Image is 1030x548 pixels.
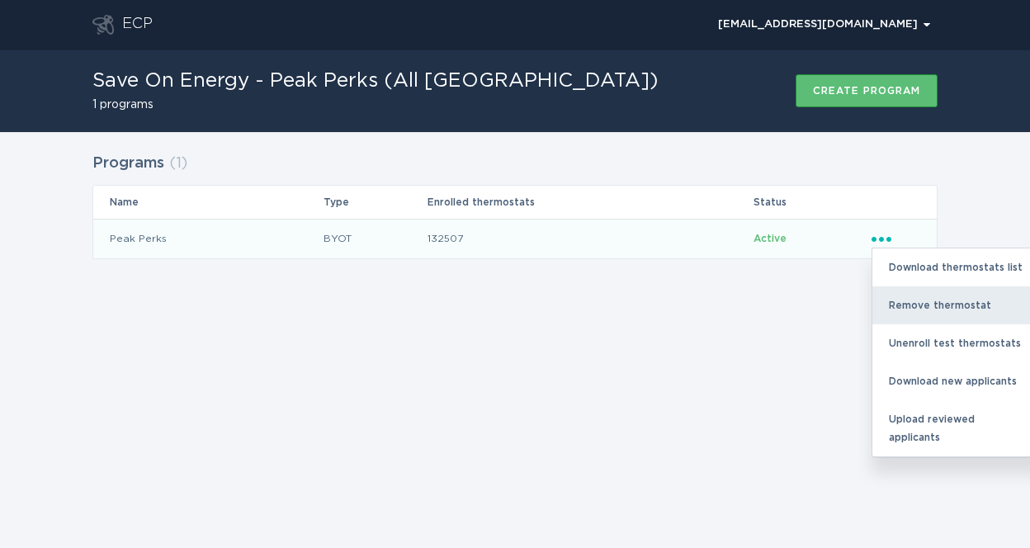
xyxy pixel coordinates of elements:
button: Go to dashboard [92,15,114,35]
div: Create program [813,86,920,96]
h1: Save On Energy - Peak Perks (All [GEOGRAPHIC_DATA]) [92,71,659,91]
th: Type [323,186,427,219]
th: Name [93,186,323,219]
span: ( 1 ) [169,156,187,171]
th: Enrolled thermostats [427,186,753,219]
button: Create program [796,74,938,107]
tr: Table Headers [93,186,937,219]
div: Popover menu [711,12,938,37]
div: [EMAIL_ADDRESS][DOMAIN_NAME] [718,20,930,30]
th: Status [753,186,871,219]
h2: Programs [92,149,164,178]
div: ECP [122,15,153,35]
span: Active [754,234,787,243]
h2: 1 programs [92,99,659,111]
td: BYOT [323,219,427,258]
button: Open user account details [711,12,938,37]
tr: 17f24b97e58a414881f77a8ad59767bc [93,219,937,258]
td: 132507 [427,219,753,258]
td: Peak Perks [93,219,323,258]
